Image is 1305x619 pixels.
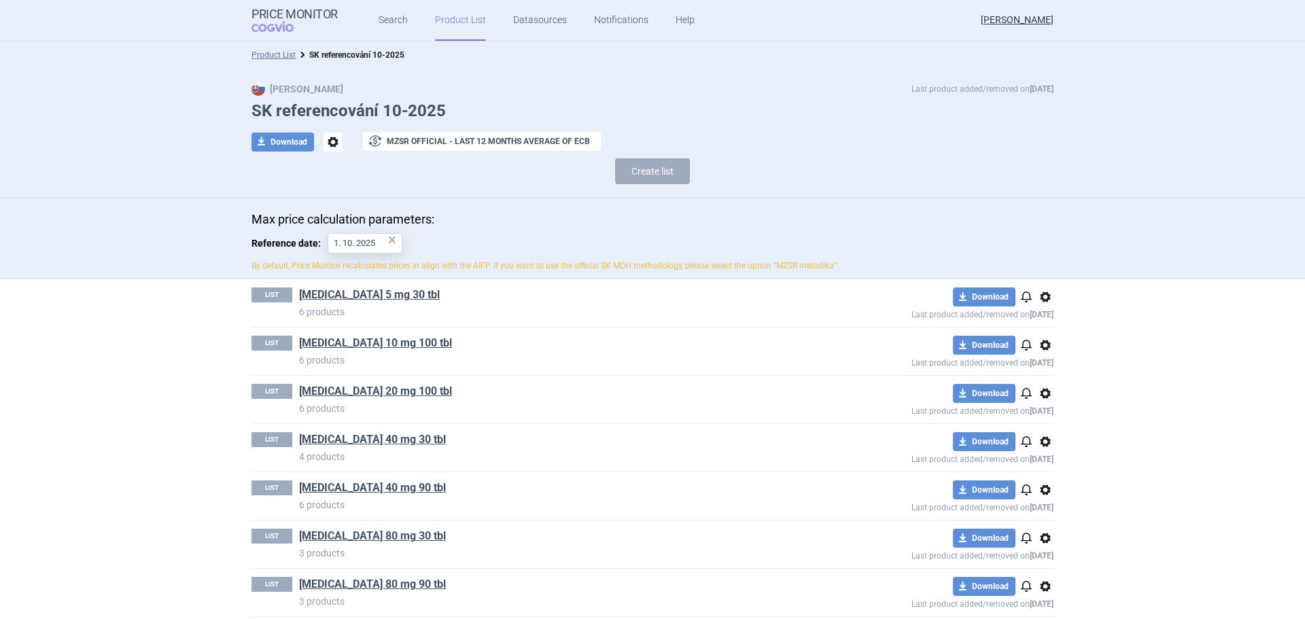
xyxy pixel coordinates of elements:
p: Last product added/removed on [813,403,1054,416]
button: Download [953,529,1015,548]
strong: [DATE] [1030,310,1054,319]
strong: [DATE] [1030,503,1054,512]
p: LIST [251,336,292,351]
p: Last product added/removed on [813,548,1054,561]
p: Max price calculation parameters: [251,212,1054,227]
p: Last product added/removed on [813,499,1054,512]
a: [MEDICAL_DATA] 80 mg 90 tbl [299,577,446,592]
h1: Amlodipine 5 mg 30 tbl [299,287,813,305]
p: Last product added/removed on [813,451,1054,464]
button: Download [251,132,314,152]
h1: Atorvastatin 40 mg 30 tbl [299,432,813,450]
span: Reference date: [251,233,328,253]
strong: [PERSON_NAME] [251,84,343,94]
button: MZSR official - Last 12 months average of ECB [363,132,601,151]
img: SK [251,82,265,96]
a: [MEDICAL_DATA] 40 mg 90 tbl [299,480,446,495]
p: Last product added/removed on [813,306,1054,319]
strong: [DATE] [1030,358,1054,368]
p: 6 products [299,353,813,367]
p: LIST [251,480,292,495]
button: Download [953,432,1015,451]
a: Price MonitorCOGVIO [251,7,338,33]
p: LIST [251,432,292,447]
h1: SK referencování 10-2025 [251,101,1054,121]
p: 3 products [299,595,813,608]
h1: Atorvastatin 10 mg 100 tbl [299,336,813,353]
strong: [DATE] [1030,455,1054,464]
p: 6 products [299,305,813,319]
p: 6 products [299,402,813,415]
a: [MEDICAL_DATA] 40 mg 30 tbl [299,432,446,447]
p: 3 products [299,546,813,560]
input: Reference date:× [328,233,402,253]
button: Download [953,287,1015,306]
a: [MEDICAL_DATA] 10 mg 100 tbl [299,336,452,351]
button: Download [953,336,1015,355]
button: Download [953,384,1015,403]
button: Download [953,480,1015,499]
div: × [388,232,396,247]
h1: Atorvastatin 80 mg 30 tbl [299,529,813,546]
strong: Price Monitor [251,7,338,21]
strong: SK referencování 10-2025 [309,50,404,60]
p: Last product added/removed on [813,596,1054,609]
strong: [DATE] [1030,599,1054,609]
p: 6 products [299,498,813,512]
li: Product List [251,48,296,62]
a: [MEDICAL_DATA] 20 mg 100 tbl [299,384,452,399]
span: COGVIO [251,21,313,32]
p: By default, Price Monitor recalculates prices in align with the AIFP. If you want to use the offi... [251,260,1054,272]
a: Product List [251,50,296,60]
h1: Atorvastatin 40 mg 90 tbl [299,480,813,498]
h1: Atorvastatin 20 mg 100 tbl [299,384,813,402]
a: [MEDICAL_DATA] 80 mg 30 tbl [299,529,446,544]
p: LIST [251,529,292,544]
a: [MEDICAL_DATA] 5 mg 30 tbl [299,287,440,302]
p: Last product added/removed on [813,355,1054,368]
p: 4 products [299,450,813,463]
p: LIST [251,287,292,302]
button: Create list [615,158,690,184]
p: Last product added/removed on [911,82,1054,96]
p: LIST [251,384,292,399]
h1: Atorvastatin 80 mg 90 tbl [299,577,813,595]
strong: [DATE] [1030,551,1054,561]
strong: [DATE] [1030,406,1054,416]
strong: [DATE] [1030,84,1054,94]
p: LIST [251,577,292,592]
li: SK referencování 10-2025 [296,48,404,62]
button: Download [953,577,1015,596]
